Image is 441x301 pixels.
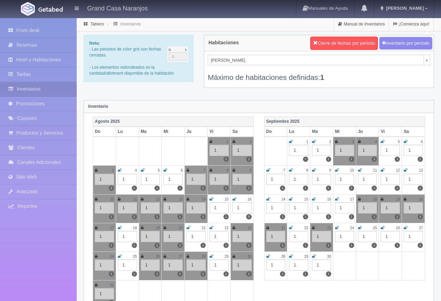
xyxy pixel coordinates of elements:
th: Lu [116,127,139,137]
th: Mi [333,127,356,137]
small: 30 [248,255,251,258]
small: 4 [135,168,137,172]
div: 1 [95,259,114,271]
label: 1 [326,157,331,162]
label: 1 [280,243,285,248]
th: Ma [139,127,162,137]
th: Agosto 2025 [93,116,254,127]
label: 1 [280,186,285,191]
div: 1 [312,259,331,271]
div: 1 [210,231,229,242]
div: 1 [141,174,160,185]
small: 9 [250,168,252,172]
div: 1 [335,174,354,185]
small: 23 [248,226,251,230]
div: 1 [118,259,137,271]
label: 1 [349,157,354,162]
small: 25 [373,226,377,230]
div: 1 [118,202,137,213]
div: 1 [95,202,114,213]
small: 31 [110,283,114,287]
small: 12 [396,168,400,172]
label: 1 [418,214,423,219]
small: 26 [396,226,400,230]
div: 1 [312,231,331,242]
label: 1 [177,271,183,277]
small: 22 [304,226,308,230]
div: 1 [141,202,160,213]
small: 12 [156,197,160,201]
small: 27 [419,226,423,230]
label: 1 [177,243,183,248]
label: 1 [326,186,331,191]
small: 26 [156,255,160,258]
small: 18 [133,226,137,230]
div: 1 [233,231,252,242]
button: Cierre de fechas por periodo [310,37,378,50]
small: 3 [112,168,114,172]
span: [PERSON_NAME] [384,6,424,11]
label: 1 [349,214,354,219]
label: 1 [109,214,114,219]
label: 1 [303,271,308,277]
label: 1 [395,186,400,191]
label: 1 [223,271,229,277]
label: 1 [132,214,137,219]
small: 1 [306,140,308,144]
a: [PERSON_NAME] [208,55,430,65]
small: 8 [227,168,229,172]
div: - Las periodos de color gris son fechas cerradas. - Los elementos redondeados es la cantidad/allo... [84,35,193,82]
small: 17 [110,226,114,230]
small: 2 [329,140,331,144]
small: 6 [421,140,423,144]
small: 7 [204,168,206,172]
div: 1 [233,259,252,271]
label: 1 [132,186,137,191]
label: 1 [200,271,206,277]
div: 1 [210,259,229,271]
div: 1 [164,202,183,213]
small: 11 [373,168,377,172]
small: 8 [306,168,308,172]
div: 1 [118,174,137,185]
div: 1 [233,202,252,213]
label: 1 [372,214,377,219]
small: 17 [350,197,354,201]
div: 1 [164,174,183,185]
small: 3 [352,140,354,144]
label: 1 [395,243,400,248]
small: 5 [158,168,160,172]
th: Septiembre 2025 [264,116,425,127]
div: 1 [210,202,229,213]
label: 1 [154,271,160,277]
label: 1 [418,186,423,191]
label: 1 [154,214,160,219]
label: 1 [326,271,331,277]
h4: Habitaciones [208,40,239,45]
h4: Grand Casa Naranjos [87,3,148,12]
div: 1 [187,174,206,185]
small: 19 [396,197,400,201]
label: 1 [246,157,251,162]
small: 13 [419,168,423,172]
img: Getabed [21,2,35,16]
small: 6 [181,168,183,172]
button: Inventario por periodo [379,37,432,50]
div: 1 [233,145,252,156]
small: 16 [248,197,251,201]
label: 1 [372,243,377,248]
th: Do [264,127,287,137]
label: 1 [109,243,114,248]
div: 1 [358,231,377,242]
label: 1 [395,214,400,219]
small: 28 [202,255,206,258]
label: 1 [418,157,423,162]
label: 1 [280,271,285,277]
label: 1 [200,186,206,191]
div: 1 [266,231,286,242]
div: 1 [335,145,354,156]
label: 1 [132,271,137,277]
div: 1 [381,202,400,213]
th: Ma [310,127,333,137]
th: Ju [185,127,208,137]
